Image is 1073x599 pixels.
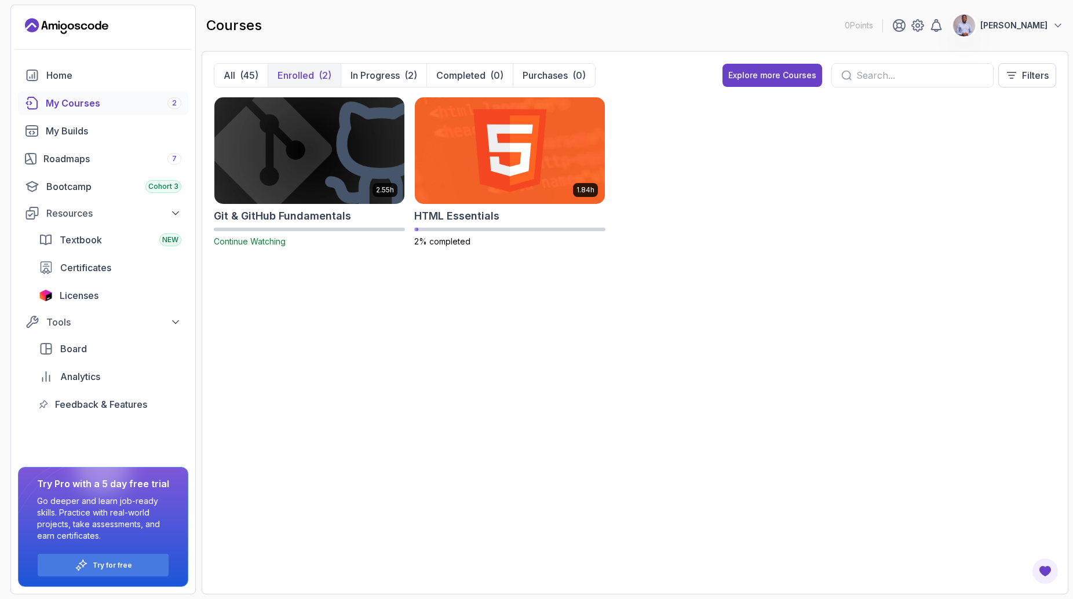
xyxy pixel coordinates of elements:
[214,236,286,246] span: Continue Watching
[240,68,258,82] div: (45)
[206,16,262,35] h2: courses
[18,64,188,87] a: home
[513,64,595,87] button: Purchases(0)
[953,14,975,36] img: user profile image
[32,228,188,251] a: textbook
[998,63,1056,87] button: Filters
[162,235,178,244] span: NEW
[60,288,98,302] span: Licenses
[404,68,417,82] div: (2)
[1022,68,1049,82] p: Filters
[18,203,188,224] button: Resources
[37,495,169,542] p: Go deeper and learn job-ready skills. Practice with real-world projects, take assessments, and ea...
[32,337,188,360] a: board
[93,561,132,570] a: Try for free
[37,553,169,577] button: Try for free
[60,370,100,383] span: Analytics
[426,64,513,87] button: Completed(0)
[32,256,188,279] a: certificates
[60,261,111,275] span: Certificates
[43,152,181,166] div: Roadmaps
[46,315,181,329] div: Tools
[436,68,486,82] p: Completed
[728,70,816,81] div: Explore more Courses
[18,119,188,143] a: builds
[722,64,822,87] button: Explore more Courses
[55,397,147,411] span: Feedback & Features
[46,180,181,193] div: Bootcamp
[214,208,351,224] h2: Git & GitHub Fundamentals
[172,154,177,163] span: 7
[415,97,605,204] img: HTML Essentials card
[351,68,400,82] p: In Progress
[18,147,188,170] a: roadmaps
[414,208,499,224] h2: HTML Essentials
[46,68,181,82] div: Home
[376,185,394,195] p: 2.55h
[980,20,1048,31] p: [PERSON_NAME]
[268,64,341,87] button: Enrolled(2)
[341,64,426,87] button: In Progress(2)
[18,312,188,333] button: Tools
[32,393,188,416] a: feedback
[856,68,984,82] input: Search...
[60,342,87,356] span: Board
[39,290,53,301] img: jetbrains icon
[319,68,331,82] div: (2)
[523,68,568,82] p: Purchases
[46,206,181,220] div: Resources
[18,175,188,198] a: bootcamp
[224,68,235,82] p: All
[414,236,470,246] span: 2% completed
[845,20,873,31] p: 0 Points
[172,98,177,108] span: 2
[46,124,181,138] div: My Builds
[210,94,409,206] img: Git & GitHub Fundamentals card
[572,68,586,82] div: (0)
[214,64,268,87] button: All(45)
[25,17,108,35] a: Landing page
[278,68,314,82] p: Enrolled
[490,68,503,82] div: (0)
[576,185,594,195] p: 1.84h
[46,96,181,110] div: My Courses
[60,233,102,247] span: Textbook
[32,284,188,307] a: licenses
[32,365,188,388] a: analytics
[18,92,188,115] a: courses
[952,14,1064,37] button: user profile image[PERSON_NAME]
[148,182,178,191] span: Cohort 3
[1031,557,1059,585] button: Open Feedback Button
